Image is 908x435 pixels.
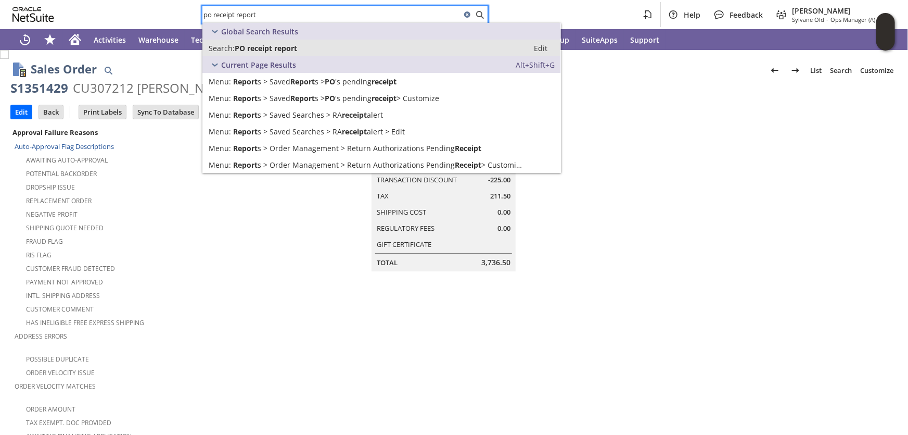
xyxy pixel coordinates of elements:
span: alert > Edit [367,127,405,136]
span: > Customize [481,160,524,170]
span: s > [315,77,325,86]
span: Help [684,10,700,20]
a: Transaction Discount [377,175,457,184]
span: receipt [342,110,367,120]
span: Support [630,35,659,45]
svg: Recent Records [19,33,31,46]
span: Report [233,160,258,170]
svg: Search [474,8,486,21]
a: Has Ineligible Free Express Shipping [26,318,144,327]
a: Fraud Flag [26,237,63,246]
img: Previous [769,64,781,77]
input: Sync To Database [133,105,198,119]
a: Possible Duplicate [26,355,89,364]
a: Warehouse [132,29,185,50]
a: Tax [377,191,389,201]
span: [PERSON_NAME] [792,6,889,16]
a: Shipping Quote Needed [26,223,104,232]
input: Print Labels [79,105,126,119]
span: Alt+Shift+G [516,60,555,70]
input: Search [202,8,461,21]
span: 's pending [335,77,372,86]
span: PO [325,93,335,103]
span: PO [325,77,335,86]
a: Tax Exempt. Doc Provided [26,418,111,427]
span: Ops Manager (A) (F2L) [830,16,889,23]
span: Receipt [455,143,481,153]
a: Total [377,258,398,267]
a: Customize [856,62,898,79]
a: Tech [185,29,214,50]
span: Menu: [209,110,231,120]
a: Customize [202,90,561,106]
a: Address Errors [15,332,67,341]
span: Current Page Results [221,60,296,70]
span: Warehouse [138,35,178,45]
span: Menu: [209,77,231,86]
svg: Home [69,33,81,46]
img: Quick Find [102,64,114,77]
span: > Customize [397,93,439,103]
span: receipt [342,127,367,136]
span: s > Order Management > Return Authorizations Pending [258,160,455,170]
input: Back [39,105,63,119]
span: s > Saved Searches > RA [258,110,342,120]
span: alert [367,110,383,120]
span: Report [290,93,315,103]
span: Report [290,77,315,86]
a: Order Amount [26,405,75,414]
a: Edit [202,123,561,140]
div: Shortcuts [37,29,62,50]
img: Next [789,64,802,77]
span: PO receipt report [235,43,297,53]
a: PO's pending receipt [202,73,561,90]
a: Search [826,62,856,79]
span: Search: [209,43,235,53]
span: Global Search Results [221,27,298,36]
a: RIS flag [26,251,52,259]
span: Feedback [730,10,763,20]
div: CU307212 [PERSON_NAME] [73,80,234,96]
span: - [826,16,828,23]
a: Edit: [522,42,559,54]
a: Search:PO receipt reportEdit: [202,40,561,56]
a: Support [624,29,666,50]
span: Menu: [209,127,231,136]
span: Oracle Guided Learning Widget. To move around, please hold and drag [876,32,895,51]
span: Menu: [209,160,231,170]
span: Receipt [455,160,481,170]
div: S1351429 [10,80,68,96]
svg: Shortcuts [44,33,56,46]
a: Gift Certificate [377,240,431,249]
a: Customer Fraud Detected [26,264,115,273]
a: Potential Backorder [26,169,97,178]
a: Auto-Approval Flag Descriptions [15,142,114,151]
a: Dropship Issue [26,183,75,192]
span: Report [233,77,258,86]
div: Approval Failure Reasons [10,126,302,139]
a: Home [62,29,87,50]
svg: logo [12,7,54,22]
span: Report [233,110,258,120]
span: s > Order Management > Return Authorizations Pending [258,143,455,153]
span: Menu: [209,143,231,153]
a: Order Velocity Matches [15,382,96,391]
span: receipt [372,77,397,86]
a: Intl. Shipping Address [26,291,100,300]
span: 's pending [335,93,372,103]
span: Tech [191,35,208,45]
a: Return Authorizations Pending Receipt [202,140,561,156]
span: Report [233,143,258,153]
a: Replacement Order [26,196,92,205]
span: s > Saved [258,77,290,86]
span: s > Saved [258,93,290,103]
span: 3,736.50 [481,257,510,268]
span: Menu: [209,93,231,103]
a: Shipping Cost [377,207,426,217]
span: 0.00 [497,207,510,217]
span: receipt [372,93,397,103]
input: Edit [11,105,32,119]
a: Order Velocity Issue [26,368,95,377]
a: Regulatory Fees [377,223,434,233]
span: Sylvane Old [792,16,824,23]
